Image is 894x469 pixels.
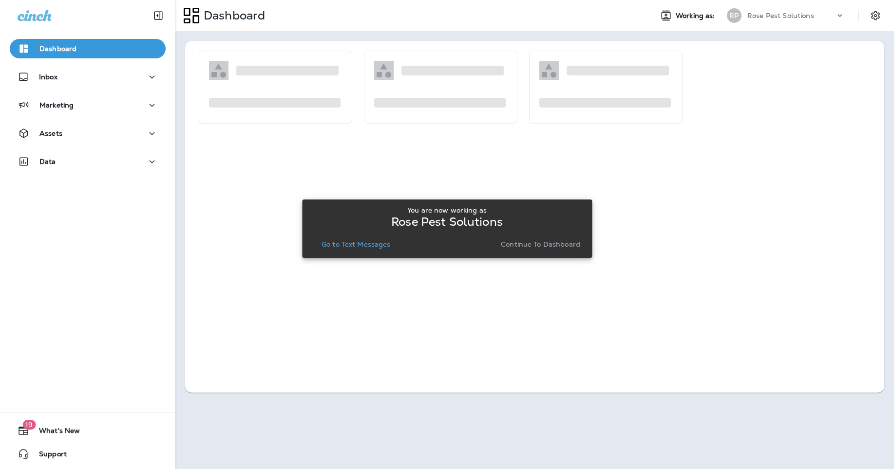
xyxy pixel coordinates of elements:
[10,67,166,87] button: Inbox
[407,206,487,214] p: You are now working as
[727,8,742,23] div: RP
[501,240,580,248] p: Continue to Dashboard
[391,218,503,226] p: Rose Pest Solutions
[29,450,67,462] span: Support
[322,240,391,248] p: Go to Text Messages
[676,12,717,20] span: Working as:
[10,39,166,58] button: Dashboard
[10,444,166,464] button: Support
[10,124,166,143] button: Assets
[10,421,166,440] button: 19What's New
[10,95,166,115] button: Marketing
[39,158,56,165] p: Data
[39,101,74,109] p: Marketing
[318,237,395,251] button: Go to Text Messages
[39,73,57,81] p: Inbox
[145,6,172,25] button: Collapse Sidebar
[10,152,166,171] button: Data
[22,420,36,430] span: 19
[200,8,265,23] p: Dashboard
[867,7,884,24] button: Settings
[39,45,76,53] p: Dashboard
[29,427,80,438] span: What's New
[39,129,62,137] p: Assets
[497,237,584,251] button: Continue to Dashboard
[747,12,814,19] p: Rose Pest Solutions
